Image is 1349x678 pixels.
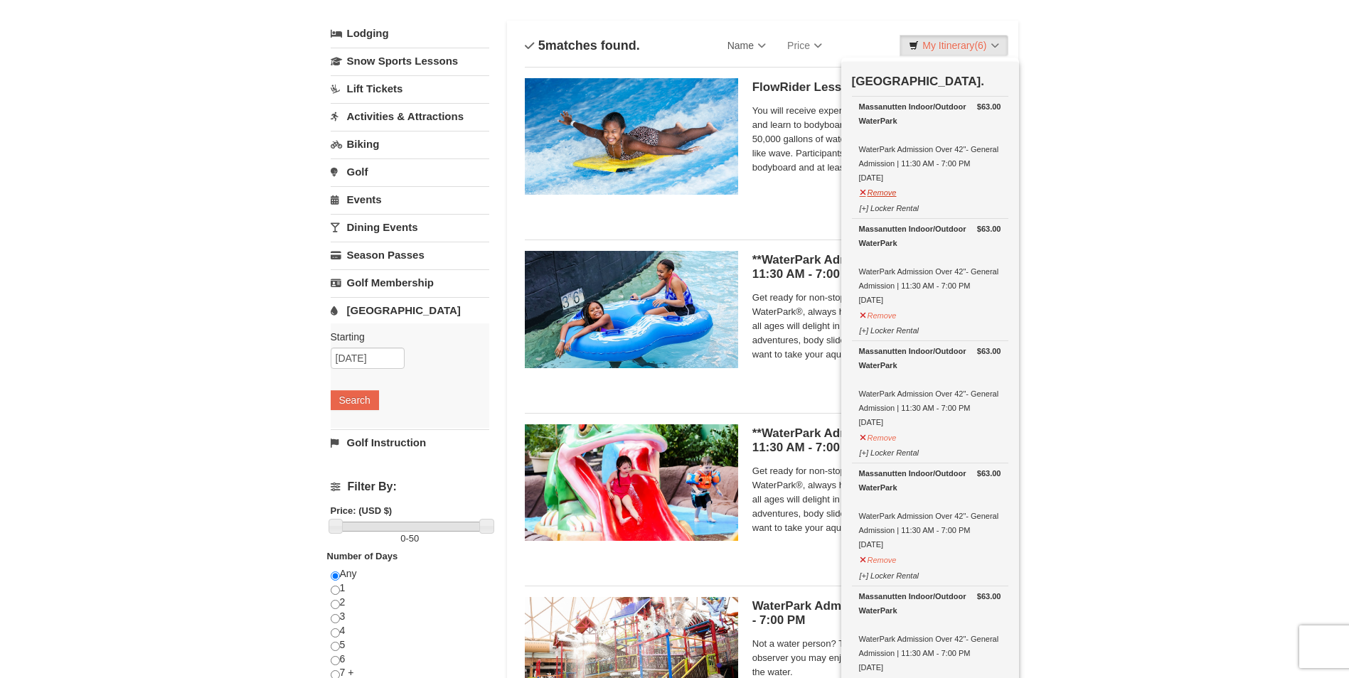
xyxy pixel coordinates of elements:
a: Dining Events [331,214,489,240]
a: Snow Sports Lessons [331,48,489,74]
a: Events [331,186,489,212]
h5: WaterPark Admission- Observer | 11:30 AM - 7:00 PM [752,599,1001,628]
span: 50 [409,533,419,544]
strong: $63.00 [977,344,1001,358]
button: Search [331,390,379,410]
span: You will receive expert training from a WaterPark Flow Pro and learn to bodyboard or surf on the ... [752,104,1001,175]
label: - [331,532,489,546]
h5: FlowRider Lesson | 9:45 - 11:15 AM [752,80,1001,95]
button: [+] Locker Rental [859,565,919,583]
div: WaterPark Admission Over 42"- General Admission | 11:30 AM - 7:00 PM [DATE] [859,466,1001,551]
span: Get ready for non-stop thrills at the Massanutten WaterPark®, always heated to 84° Fahrenheit. Ch... [752,464,1001,535]
strong: $63.00 [977,222,1001,236]
a: Name [717,31,777,60]
strong: $63.00 [977,466,1001,480]
button: [+] Locker Rental [859,320,919,338]
div: WaterPark Admission Over 42"- General Admission | 11:30 AM - 7:00 PM [DATE] [859,344,1001,429]
button: Remove [859,182,897,200]
div: Massanutten Indoor/Outdoor WaterPark [859,222,1001,250]
span: 0 [400,533,405,544]
strong: $63.00 [977,589,1001,603]
strong: Price: (USD $) [331,505,393,516]
h4: Filter By: [331,480,489,493]
span: Get ready for non-stop thrills at the Massanutten WaterPark®, always heated to 84° Fahrenheit. Ch... [752,291,1001,362]
h4: matches found. [525,38,640,53]
div: Massanutten Indoor/Outdoor WaterPark [859,466,1001,495]
button: Remove [859,427,897,445]
a: Season Passes [331,242,489,268]
img: 6619917-732-e1c471e4.jpg [525,424,738,541]
button: Remove [859,305,897,323]
button: [+] Locker Rental [859,442,919,460]
a: Golf [331,158,489,185]
a: [GEOGRAPHIC_DATA] [331,297,489,323]
strong: $63.00 [977,99,1001,114]
img: 6619917-720-80b70c28.jpg [525,251,738,367]
div: Massanutten Indoor/Outdoor WaterPark [859,344,1001,372]
strong: Number of Days [327,551,398,561]
button: [+] Locker Rental [859,198,919,215]
strong: [GEOGRAPHIC_DATA]. [852,75,984,88]
span: (6) [974,40,986,51]
a: Golf Membership [331,269,489,296]
a: Golf Instruction [331,429,489,456]
a: Activities & Attractions [331,103,489,129]
div: Massanutten Indoor/Outdoor WaterPark [859,99,1001,128]
div: Massanutten Indoor/Outdoor WaterPark [859,589,1001,618]
span: 5 [538,38,545,53]
h5: **WaterPark Admission - Over 42” Tall | 11:30 AM - 7:00 PM [752,253,1001,281]
a: Lift Tickets [331,75,489,102]
img: 6619917-216-363963c7.jpg [525,78,738,195]
a: My Itinerary(6) [900,35,1008,56]
div: WaterPark Admission Over 42"- General Admission | 11:30 AM - 7:00 PM [DATE] [859,222,1001,307]
h5: **WaterPark Admission - Under 42” Tall | 11:30 AM - 7:00 PM [752,426,1001,455]
a: Lodging [331,21,489,46]
button: Remove [859,549,897,567]
div: WaterPark Admission Over 42"- General Admission | 11:30 AM - 7:00 PM [DATE] [859,99,1001,185]
div: WaterPark Admission Over 42"- General Admission | 11:30 AM - 7:00 PM [DATE] [859,589,1001,674]
label: Starting [331,330,479,344]
a: Biking [331,131,489,157]
a: Price [777,31,833,60]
